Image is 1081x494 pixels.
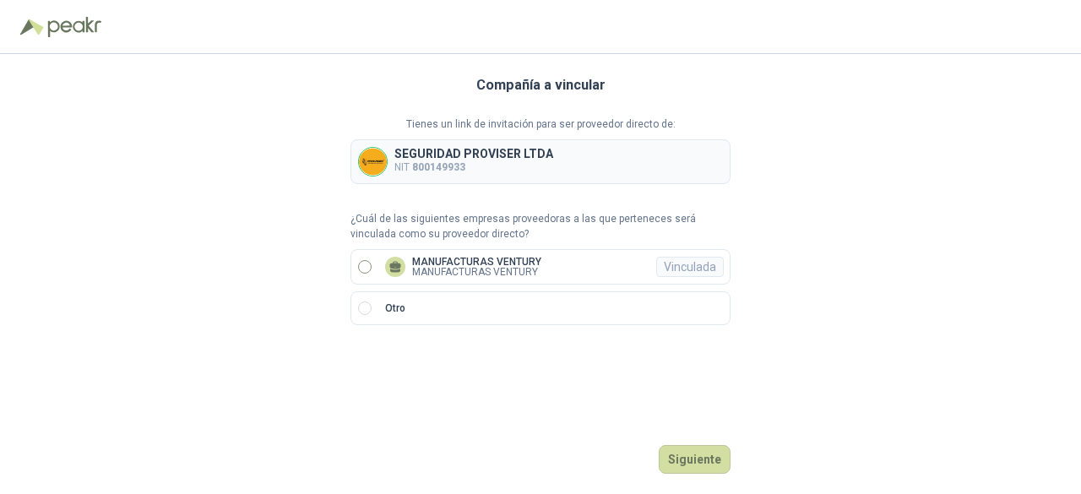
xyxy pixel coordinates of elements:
img: Peakr [47,17,101,37]
button: Siguiente [659,445,731,474]
p: MANUFACTURAS VENTURY [412,257,541,267]
p: NIT [394,160,553,176]
p: Otro [385,301,405,317]
h3: Compañía a vincular [476,74,606,96]
p: ¿Cuál de las siguientes empresas proveedoras a las que perteneces será vinculada como su proveedo... [350,211,731,243]
img: Logo [20,19,44,35]
p: SEGURIDAD PROVISER LTDA [394,148,553,160]
div: Vinculada [656,257,724,277]
b: 800149933 [412,161,465,173]
img: Company Logo [359,148,387,176]
p: Tienes un link de invitación para ser proveedor directo de: [350,117,731,133]
p: MANUFACTURAS VENTURY [412,267,541,277]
